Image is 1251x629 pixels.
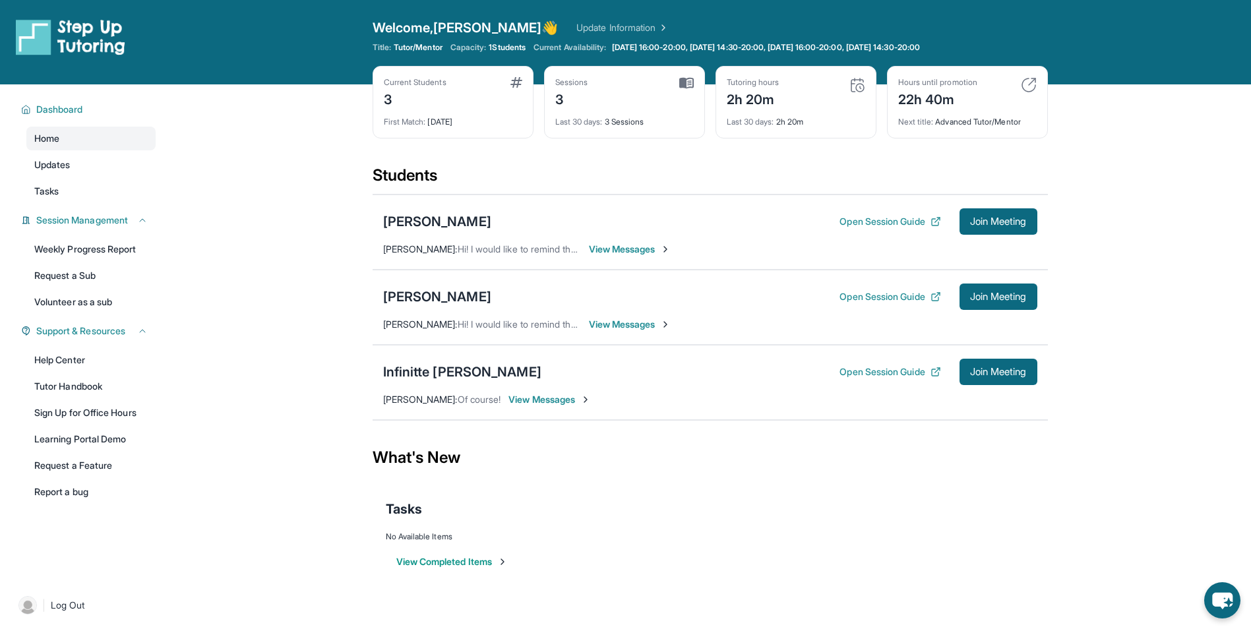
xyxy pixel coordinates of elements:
[386,500,422,518] span: Tasks
[31,324,148,338] button: Support & Resources
[1204,582,1240,618] button: chat-button
[16,18,125,55] img: logo
[970,368,1027,376] span: Join Meeting
[36,103,83,116] span: Dashboard
[489,42,526,53] span: 1 Students
[555,117,603,127] span: Last 30 days :
[727,109,865,127] div: 2h 20m
[898,88,977,109] div: 22h 40m
[960,284,1037,310] button: Join Meeting
[384,117,426,127] span: First Match :
[555,88,588,109] div: 3
[383,212,491,231] div: [PERSON_NAME]
[373,165,1048,194] div: Students
[510,77,522,88] img: card
[609,42,923,53] a: [DATE] 16:00-20:00, [DATE] 14:30-20:00, [DATE] 16:00-20:00, [DATE] 14:30-20:00
[383,363,541,381] div: Infinitte [PERSON_NAME]
[458,394,501,405] span: Of course!
[383,394,458,405] span: [PERSON_NAME] :
[383,318,458,330] span: [PERSON_NAME] :
[660,244,671,255] img: Chevron-Right
[26,401,156,425] a: Sign Up for Office Hours
[839,290,940,303] button: Open Session Guide
[898,109,1037,127] div: Advanced Tutor/Mentor
[396,555,508,568] button: View Completed Items
[386,531,1035,542] div: No Available Items
[26,348,156,372] a: Help Center
[373,18,559,37] span: Welcome, [PERSON_NAME] 👋
[580,394,591,405] img: Chevron-Right
[589,243,671,256] span: View Messages
[656,21,669,34] img: Chevron Right
[555,109,694,127] div: 3 Sessions
[394,42,442,53] span: Tutor/Mentor
[373,42,391,53] span: Title:
[383,243,458,255] span: [PERSON_NAME] :
[576,21,669,34] a: Update Information
[970,293,1027,301] span: Join Meeting
[36,324,125,338] span: Support & Resources
[26,290,156,314] a: Volunteer as a sub
[508,393,591,406] span: View Messages
[849,77,865,93] img: card
[555,77,588,88] div: Sessions
[534,42,606,53] span: Current Availability:
[612,42,920,53] span: [DATE] 16:00-20:00, [DATE] 14:30-20:00, [DATE] 16:00-20:00, [DATE] 14:30-20:00
[679,77,694,89] img: card
[26,237,156,261] a: Weekly Progress Report
[839,365,940,378] button: Open Session Guide
[34,132,59,145] span: Home
[450,42,487,53] span: Capacity:
[31,103,148,116] button: Dashboard
[960,208,1037,235] button: Join Meeting
[383,287,491,306] div: [PERSON_NAME]
[51,599,85,612] span: Log Out
[18,596,37,614] img: user-img
[384,77,446,88] div: Current Students
[1021,77,1037,93] img: card
[384,88,446,109] div: 3
[42,597,46,613] span: |
[26,374,156,398] a: Tutor Handbook
[26,179,156,203] a: Tasks
[970,218,1027,225] span: Join Meeting
[898,117,934,127] span: Next title :
[26,127,156,150] a: Home
[898,77,977,88] div: Hours until promotion
[727,117,774,127] span: Last 30 days :
[727,77,779,88] div: Tutoring hours
[26,454,156,477] a: Request a Feature
[373,429,1048,487] div: What's New
[13,591,156,620] a: |Log Out
[660,319,671,330] img: Chevron-Right
[458,243,814,255] span: Hi! I would like to remind that [PERSON_NAME]'s second session starts in 10 minutes!
[26,427,156,451] a: Learning Portal Demo
[34,158,71,171] span: Updates
[458,318,814,330] span: Hi! I would like to remind that [PERSON_NAME]'s second session starts in 15 minutes!
[31,214,148,227] button: Session Management
[26,264,156,287] a: Request a Sub
[839,215,940,228] button: Open Session Guide
[26,480,156,504] a: Report a bug
[26,153,156,177] a: Updates
[589,318,671,331] span: View Messages
[36,214,128,227] span: Session Management
[384,109,522,127] div: [DATE]
[960,359,1037,385] button: Join Meeting
[727,88,779,109] div: 2h 20m
[34,185,59,198] span: Tasks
